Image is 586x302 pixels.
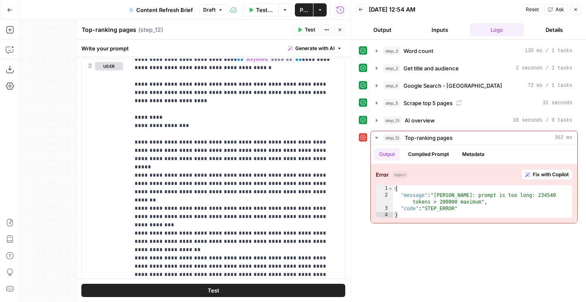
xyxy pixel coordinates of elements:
[527,23,581,36] button: Details
[203,6,216,14] span: Draft
[376,212,393,218] div: 4
[295,3,313,17] button: Publish
[405,134,453,142] span: Top-ranking pages
[371,131,577,144] button: 362 ms
[403,148,454,161] button: Compiled Prompt
[383,116,401,125] span: step_13
[82,26,136,34] textarea: Top-ranking pages
[371,79,577,92] button: 72 ms / 1 tasks
[403,81,502,90] span: Google Search - [GEOGRAPHIC_DATA]
[383,99,400,107] span: step_5
[208,286,219,295] span: Test
[526,6,539,13] span: Reset
[81,284,345,297] button: Test
[522,169,572,180] button: Fix with Copilot
[403,64,459,72] span: Get title and audience
[457,148,489,161] button: Metadata
[285,43,345,54] button: Generate with AI
[305,26,315,34] span: Test
[528,82,572,89] span: 72 ms / 1 tasks
[300,6,308,14] span: Publish
[383,134,401,142] span: step_12
[136,6,193,14] span: Content Refresh Brief
[405,116,435,125] span: AI overview
[470,23,524,36] button: Logs
[392,171,408,178] span: object
[413,23,467,36] button: Inputs
[525,47,572,55] span: 135 ms / 1 tasks
[76,40,350,57] div: Write your prompt
[544,4,568,15] button: Ask
[513,117,572,124] span: 16 seconds / 9 tasks
[533,171,569,178] span: Fix with Copilot
[376,205,393,212] div: 3
[516,65,572,72] span: 2 seconds / 2 tasks
[388,185,393,192] span: Toggle code folding, rows 1 through 4
[371,96,577,110] button: 31 seconds
[543,99,572,107] span: 31 seconds
[383,64,400,72] span: step_2
[256,6,274,14] span: Test Workflow
[371,62,577,75] button: 2 seconds / 2 tasks
[376,185,393,192] div: 1
[403,47,433,55] span: Word count
[294,24,319,35] button: Test
[555,134,572,141] span: 362 ms
[555,6,564,13] span: Ask
[243,3,279,17] button: Test Workflow
[403,99,453,107] span: Scrape top 5 pages
[522,4,543,15] button: Reset
[356,23,410,36] button: Output
[371,114,577,127] button: 16 seconds / 9 tasks
[383,81,400,90] span: step_4
[295,45,335,52] span: Generate with AI
[199,5,227,15] button: Draft
[371,145,577,223] div: 362 ms
[138,26,163,34] span: ( step_12 )
[95,62,123,70] button: user
[124,3,198,17] button: Content Refresh Brief
[383,47,400,55] span: step_3
[374,148,400,161] button: Output
[371,44,577,58] button: 135 ms / 1 tasks
[376,170,389,179] strong: Error
[376,192,393,205] div: 2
